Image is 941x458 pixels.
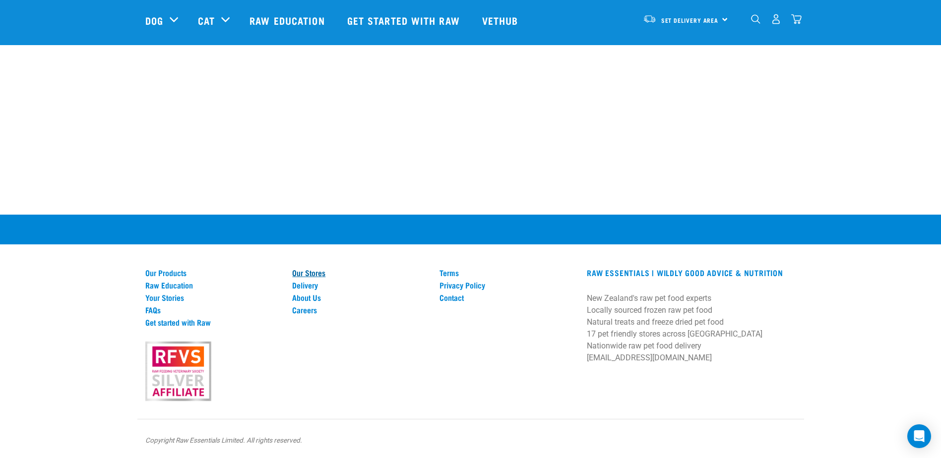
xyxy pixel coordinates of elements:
[145,281,281,289] a: Raw Education
[141,340,215,402] img: rfvs.png
[661,18,719,22] span: Set Delivery Area
[587,268,796,277] h3: RAW ESSENTIALS | Wildly Good Advice & Nutrition
[791,14,802,24] img: home-icon@2x.png
[643,14,656,23] img: van-moving.png
[145,13,163,28] a: Dog
[198,13,215,28] a: Cat
[145,318,281,327] a: Get started with Raw
[145,305,281,314] a: FAQs
[439,293,575,302] a: Contact
[145,436,302,444] em: Copyright Raw Essentials Limited. All rights reserved.
[292,268,428,277] a: Our Stores
[771,14,781,24] img: user.png
[292,305,428,314] a: Careers
[751,14,760,24] img: home-icon-1@2x.png
[472,0,531,40] a: Vethub
[337,0,472,40] a: Get started with Raw
[439,268,575,277] a: Terms
[145,293,281,302] a: Your Stories
[240,0,337,40] a: Raw Education
[145,268,281,277] a: Our Products
[907,424,931,448] div: Open Intercom Messenger
[292,293,428,302] a: About Us
[587,292,796,364] p: New Zealand's raw pet food experts Locally sourced frozen raw pet food Natural treats and freeze ...
[439,281,575,289] a: Privacy Policy
[292,281,428,289] a: Delivery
